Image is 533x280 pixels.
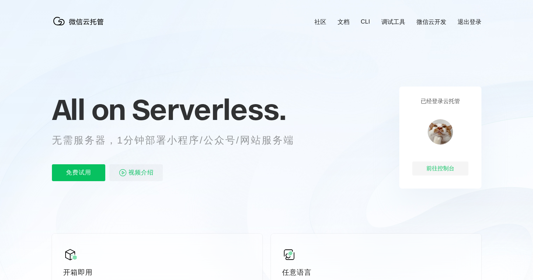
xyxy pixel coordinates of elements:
[119,168,127,177] img: video_play.svg
[52,133,307,147] p: 无需服务器，1分钟部署小程序/公众号/网站服务端
[63,267,251,277] p: 开箱即用
[421,98,460,105] p: 已经登录云托管
[52,92,125,127] span: All on
[381,18,405,26] a: 调试工具
[338,18,349,26] a: 文档
[282,267,470,277] p: 任意语言
[52,14,108,28] img: 微信云托管
[412,161,468,176] div: 前往控制台
[417,18,446,26] a: 微信云开发
[458,18,481,26] a: 退出登录
[314,18,326,26] a: 社区
[128,164,154,181] span: 视频介绍
[52,164,105,181] p: 免费试用
[52,23,108,29] a: 微信云托管
[132,92,286,127] span: Serverless.
[361,18,370,25] a: CLI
